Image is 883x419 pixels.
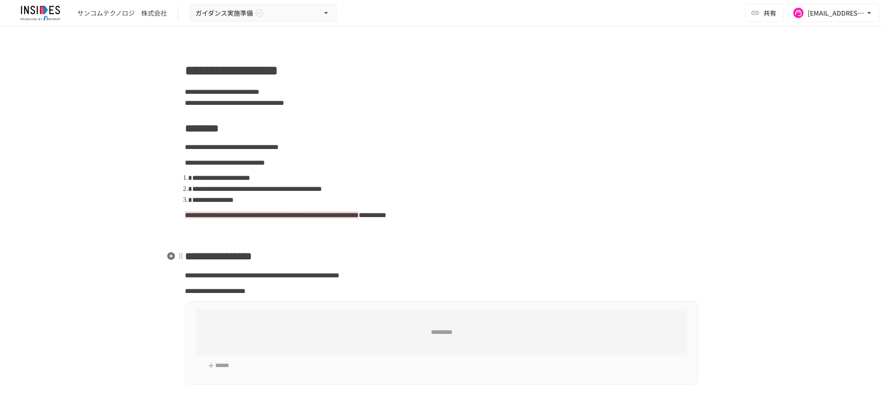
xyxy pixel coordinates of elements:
[77,8,167,18] div: サンコムテクノロジ 株式会社
[195,7,253,19] span: ガイダンス実施準備
[808,7,865,19] div: [EMAIL_ADDRESS][DOMAIN_NAME]
[189,4,337,22] button: ガイダンス実施準備
[745,4,784,22] button: 共有
[763,8,776,18] span: 共有
[787,4,879,22] button: [EMAIL_ADDRESS][DOMAIN_NAME]
[11,6,70,20] img: JmGSPSkPjKwBq77AtHmwC7bJguQHJlCRQfAXtnx4WuV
